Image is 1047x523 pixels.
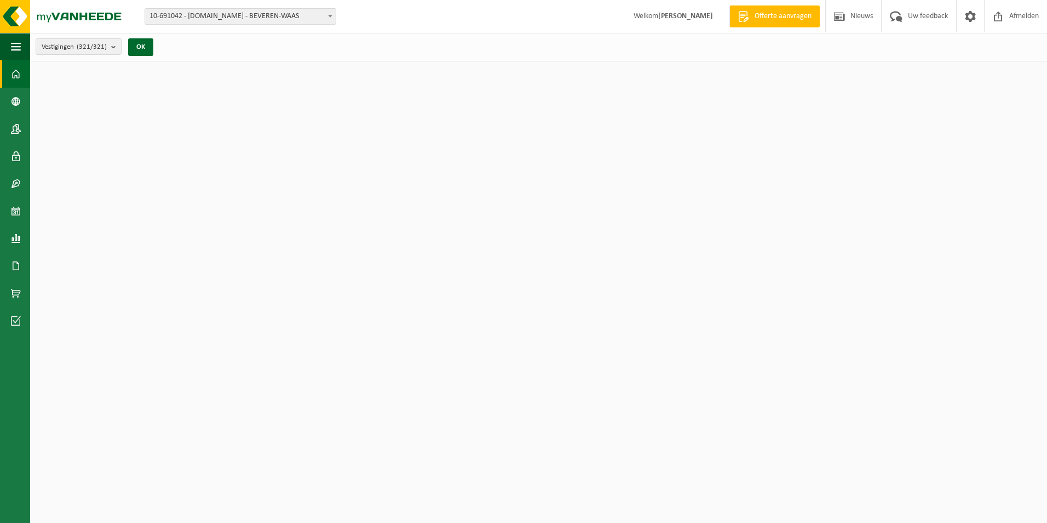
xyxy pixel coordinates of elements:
[145,8,336,25] span: 10-691042 - LAMMERTYN.NET - BEVEREN-WAAS
[77,43,107,50] count: (321/321)
[128,38,153,56] button: OK
[42,39,107,55] span: Vestigingen
[145,9,336,24] span: 10-691042 - LAMMERTYN.NET - BEVEREN-WAAS
[752,11,814,22] span: Offerte aanvragen
[729,5,820,27] a: Offerte aanvragen
[658,12,713,20] strong: [PERSON_NAME]
[36,38,122,55] button: Vestigingen(321/321)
